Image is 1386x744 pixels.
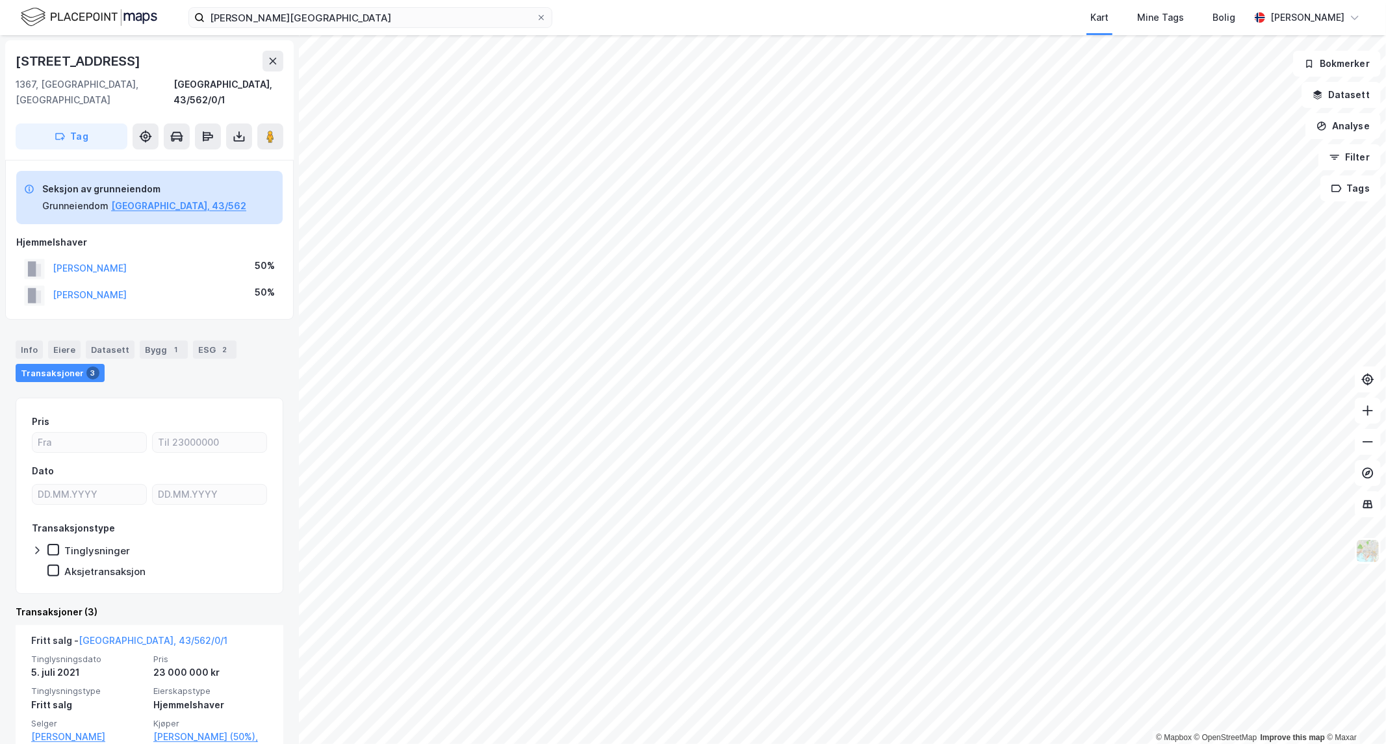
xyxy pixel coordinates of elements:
div: Pris [32,414,49,430]
span: Eierskapstype [153,686,268,697]
div: Transaksjonstype [32,520,115,536]
div: Datasett [86,340,135,359]
div: Fritt salg [31,697,146,713]
div: Bygg [140,340,188,359]
div: ESG [193,340,237,359]
input: Fra [32,433,146,452]
div: [STREET_ADDRESS] [16,51,143,71]
input: DD.MM.YYYY [32,485,146,504]
div: Grunneiendom [42,198,109,214]
div: [PERSON_NAME] [1270,10,1344,25]
div: Transaksjoner [16,364,105,382]
button: Datasett [1302,82,1381,108]
div: 3 [86,366,99,379]
input: DD.MM.YYYY [153,485,266,504]
span: Selger [31,718,146,729]
img: Z [1355,539,1380,563]
button: Analyse [1305,113,1381,139]
a: OpenStreetMap [1194,733,1257,742]
button: Tag [16,123,127,149]
div: Tinglysninger [64,545,130,557]
span: Tinglysningstype [31,686,146,697]
img: logo.f888ab2527a4732fd821a326f86c7f29.svg [21,6,157,29]
div: 2 [218,343,231,356]
div: 23 000 000 kr [153,665,268,680]
div: 50% [255,258,275,274]
div: Bolig [1213,10,1235,25]
button: [GEOGRAPHIC_DATA], 43/562 [111,198,246,214]
a: Mapbox [1156,733,1192,742]
span: Pris [153,654,268,665]
div: Mine Tags [1137,10,1184,25]
div: Hjemmelshaver [16,235,283,250]
div: Seksjon av grunneiendom [42,181,246,197]
button: Filter [1318,144,1381,170]
button: Tags [1320,175,1381,201]
div: Kontrollprogram for chat [1321,682,1386,744]
a: Improve this map [1261,733,1325,742]
div: Fritt salg - [31,633,227,654]
div: Dato [32,463,54,479]
span: Tinglysningsdato [31,654,146,665]
div: Hjemmelshaver [153,697,268,713]
div: 5. juli 2021 [31,665,146,680]
div: Eiere [48,340,81,359]
button: Bokmerker [1293,51,1381,77]
div: [GEOGRAPHIC_DATA], 43/562/0/1 [173,77,283,108]
span: Kjøper [153,718,268,729]
div: Transaksjoner (3) [16,604,283,620]
input: Til 23000000 [153,433,266,452]
div: Aksjetransaksjon [64,565,146,578]
div: 1 [170,343,183,356]
div: 1367, [GEOGRAPHIC_DATA], [GEOGRAPHIC_DATA] [16,77,173,108]
iframe: Chat Widget [1321,682,1386,744]
a: [GEOGRAPHIC_DATA], 43/562/0/1 [79,635,227,646]
div: 50% [255,285,275,300]
input: Søk på adresse, matrikkel, gårdeiere, leietakere eller personer [205,8,536,27]
div: Kart [1090,10,1109,25]
div: Info [16,340,43,359]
